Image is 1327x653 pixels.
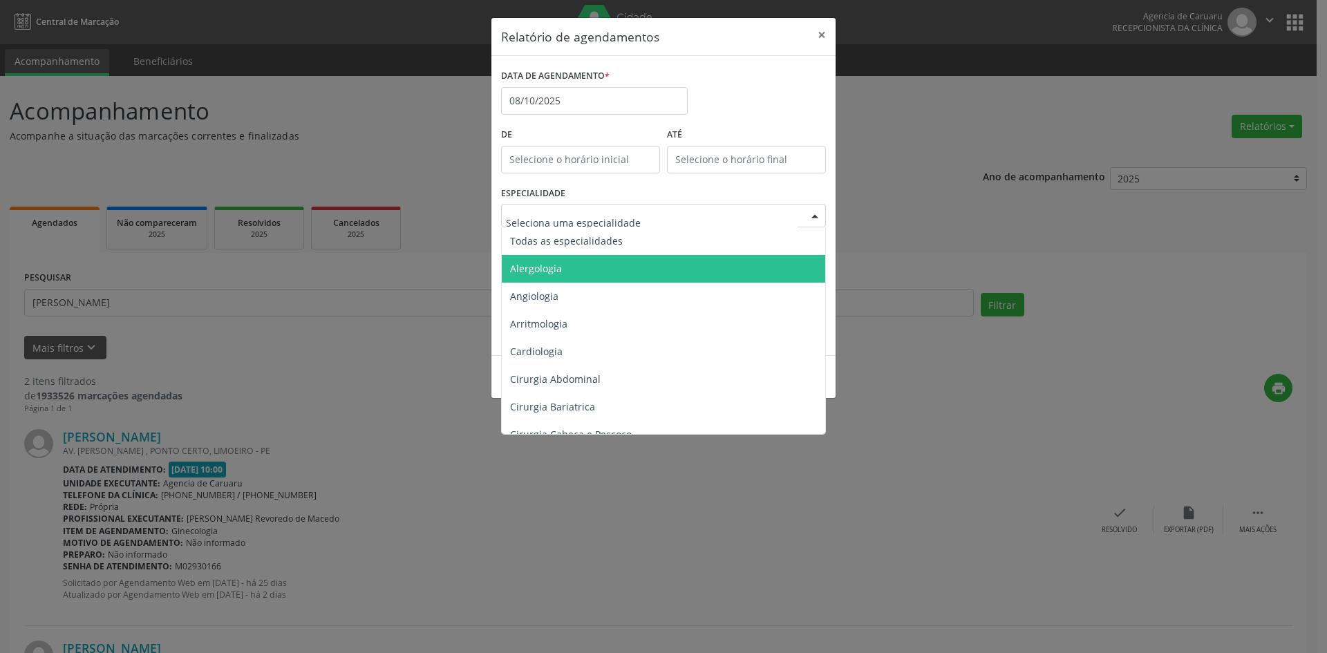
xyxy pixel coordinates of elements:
[667,146,826,173] input: Selecione o horário final
[510,262,562,275] span: Alergologia
[510,428,632,441] span: Cirurgia Cabeça e Pescoço
[510,372,601,386] span: Cirurgia Abdominal
[501,28,659,46] h5: Relatório de agendamentos
[667,124,826,146] label: ATÉ
[510,317,567,330] span: Arritmologia
[510,234,623,247] span: Todas as especialidades
[501,66,610,87] label: DATA DE AGENDAMENTO
[510,345,563,358] span: Cardiologia
[808,18,836,52] button: Close
[501,124,660,146] label: De
[510,400,595,413] span: Cirurgia Bariatrica
[501,87,688,115] input: Selecione uma data ou intervalo
[501,146,660,173] input: Selecione o horário inicial
[506,209,798,236] input: Seleciona uma especialidade
[510,290,558,303] span: Angiologia
[501,183,565,205] label: ESPECIALIDADE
